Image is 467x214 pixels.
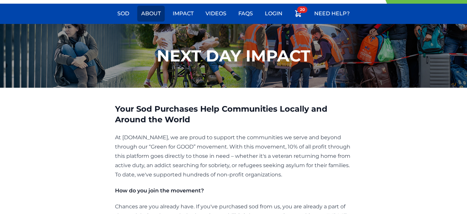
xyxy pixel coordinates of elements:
[261,6,286,22] a: Login
[234,6,257,22] a: FAQs
[157,48,311,64] h1: NEXT DAY IMPACT
[202,6,230,22] a: Videos
[297,6,308,13] span: 20
[115,104,352,125] h2: Your Sod Purchases Help Communities Locally and Around the World
[115,133,352,179] p: At [DOMAIN_NAME], we are proud to support the communities we serve and beyond through our “Green ...
[169,6,198,22] a: Impact
[310,6,354,22] a: Need Help?
[115,187,204,194] strong: How do you join the movement?
[113,6,133,22] a: Sod
[290,6,306,24] a: 20
[137,6,165,22] a: About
